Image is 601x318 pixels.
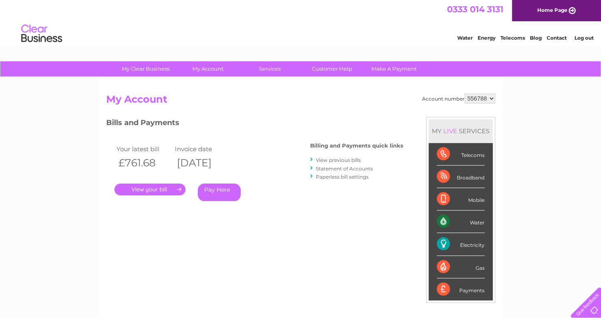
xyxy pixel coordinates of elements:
a: Make A Payment [360,61,428,76]
a: Water [457,35,473,41]
td: Your latest bill [114,143,173,155]
div: LIVE [442,127,459,135]
div: Water [437,211,485,233]
a: 0333 014 3131 [447,4,503,14]
a: Paperless bill settings [316,174,369,180]
h4: Billing and Payments quick links [310,143,403,149]
h3: Bills and Payments [106,117,403,131]
div: Clear Business is a trading name of Verastar Limited (registered in [GEOGRAPHIC_DATA] No. 3667643... [108,4,494,40]
a: My Clear Business [112,61,179,76]
div: Electricity [437,233,485,255]
div: Account number [422,94,495,103]
h2: My Account [106,94,495,109]
a: Energy [478,35,496,41]
div: Mobile [437,188,485,211]
div: Gas [437,256,485,278]
a: Customer Help [298,61,366,76]
a: Pay Here [198,184,241,201]
a: Blog [530,35,542,41]
a: . [114,184,185,195]
th: [DATE] [173,155,232,171]
a: Telecoms [500,35,525,41]
div: MY SERVICES [429,119,493,143]
a: Services [236,61,304,76]
a: My Account [174,61,241,76]
a: Statement of Accounts [316,166,373,172]
th: £761.68 [114,155,173,171]
div: Telecoms [437,143,485,166]
td: Invoice date [173,143,232,155]
div: Payments [437,278,485,300]
a: Contact [547,35,567,41]
img: logo.png [21,21,63,46]
a: Log out [574,35,593,41]
a: View previous bills [316,157,361,163]
div: Broadband [437,166,485,188]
